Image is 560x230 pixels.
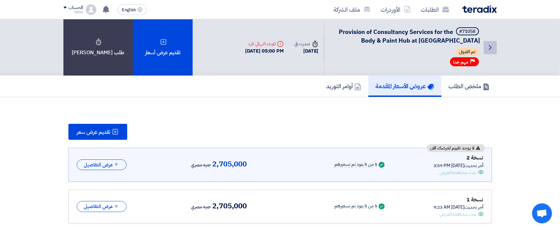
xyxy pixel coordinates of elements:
a: ملف الشركة [328,2,376,17]
a: أوامر التوريد [319,76,368,97]
span: جنيه مصري [191,203,211,211]
span: English [122,8,136,12]
span: Provision of Consultancy Services for the Body & Paint Hub at [GEOGRAPHIC_DATA] [339,27,480,45]
span: تقديم عرض سعر [77,129,111,135]
div: Yehia [63,10,83,14]
div: أخر تحديث [DATE] 3:59 PM [433,162,484,169]
div: أخر تحديث [DATE] 9:23 AM [433,204,484,211]
img: Teradix logo [462,5,497,13]
div: 5 من 5 بنود تم تسعيرهم [334,162,377,167]
span: جنيه مصري [191,161,211,169]
h5: Provision of Consultancy Services for the Body & Paint Hub at Abu Rawash [332,27,480,45]
div: #71058 [459,29,476,34]
div: تقديم عرض أسعار [133,19,193,76]
div: الموعد النهائي للرد [245,40,284,47]
a: الأوردرات [376,2,416,17]
div: نسخة 1 [433,195,484,204]
div: Open chat [532,203,552,223]
span: مهم جدا [453,59,469,65]
h5: عروض الأسعار المقدمة [376,82,434,90]
a: ملخص الطلب [441,76,497,97]
div: 5 من 5 بنود تم تسعيرهم [334,204,377,209]
span: لا يوجد تقييم لعرضك الان [430,146,475,150]
img: profile_test.png [86,4,96,15]
a: عروض الأسعار المقدمة [368,76,441,97]
h5: ملخص الطلب [449,82,490,90]
button: عرض التفاصيل [77,159,127,170]
div: الحساب [69,5,83,11]
a: الطلبات [416,2,454,17]
div: تمت مشاهدة العرض [439,169,477,176]
button: تقديم عرض سعر [68,124,127,140]
span: 2,705,000 [212,202,247,210]
h5: أوامر التوريد [327,82,361,90]
span: تم القبول [456,48,479,56]
div: تمت مشاهدة العرض [439,211,477,218]
div: صدرت في [294,40,318,47]
div: [DATE] [294,47,318,55]
div: نسخة 2 [433,153,484,162]
button: English [118,4,147,15]
button: عرض التفاصيل [77,201,127,212]
span: 2,705,000 [212,160,247,168]
div: [DATE] 05:00 PM [245,47,284,55]
div: طلب [PERSON_NAME] [63,19,133,76]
